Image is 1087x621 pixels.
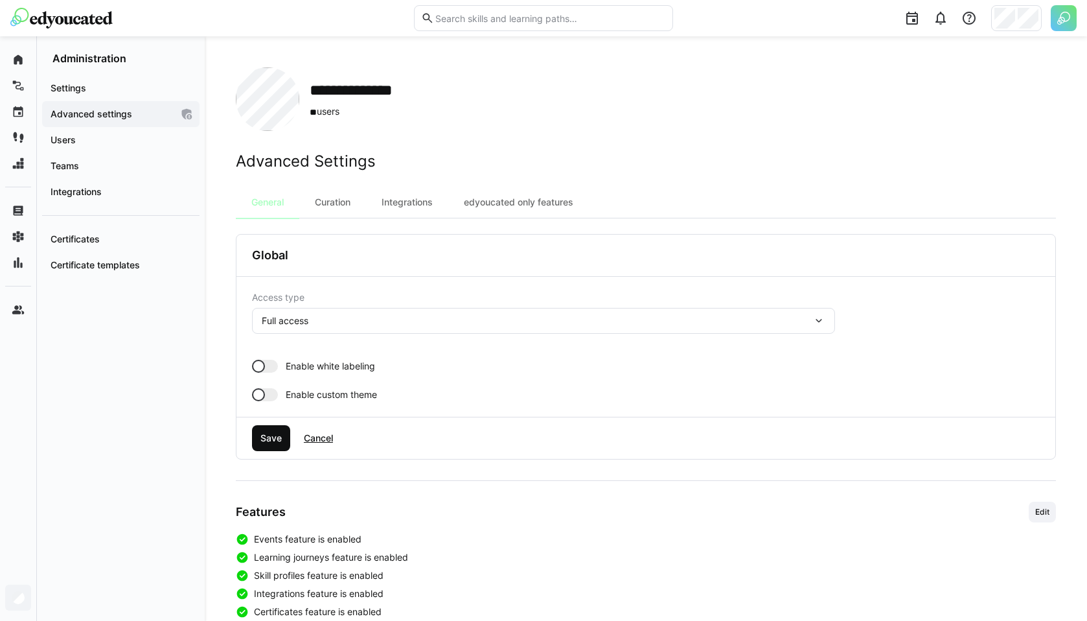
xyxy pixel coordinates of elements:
[236,187,299,218] div: General
[299,187,366,218] div: Curation
[252,425,290,451] button: Save
[262,314,308,327] span: Full access
[258,432,284,445] span: Save
[254,587,383,600] span: Integrations feature is enabled
[254,605,382,618] span: Certificates feature is enabled
[302,432,335,445] span: Cancel
[1034,507,1051,517] span: Edit
[448,187,589,218] div: edyoucated only features
[236,152,1056,171] h2: Advanced Settings
[310,105,437,119] span: users
[254,533,361,546] span: Events feature is enabled
[286,388,377,401] span: Enable custom theme
[366,187,448,218] div: Integrations
[236,505,286,519] h3: Features
[286,360,375,373] span: Enable white labeling
[252,292,304,303] span: Access type
[254,551,408,564] span: Learning journeys feature is enabled
[254,569,383,582] span: Skill profiles feature is enabled
[252,248,288,263] h3: Global
[434,12,666,24] input: Search skills and learning paths…
[1029,502,1056,522] button: Edit
[295,425,341,451] button: Cancel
